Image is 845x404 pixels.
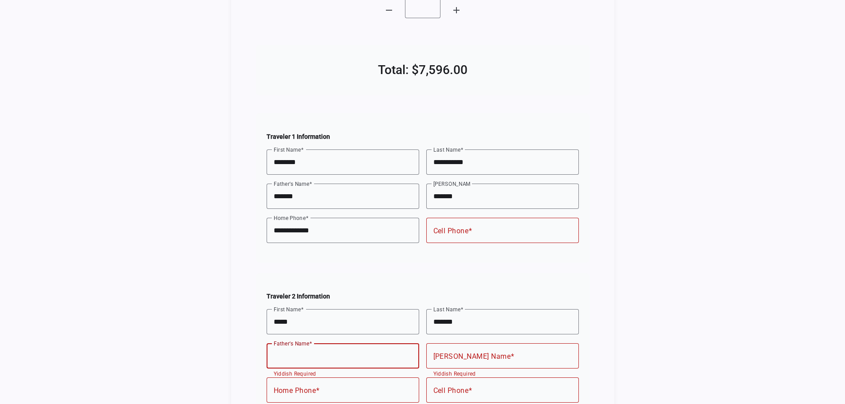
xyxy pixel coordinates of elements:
[267,132,579,141] h4: Traveler 1 Information
[433,146,460,153] mat-label: Last Name
[274,386,316,394] mat-label: Home Phone
[433,180,491,187] mat-label: [PERSON_NAME] Name
[433,386,469,394] mat-label: Cell Phone
[380,1,398,19] button: Decrement quantity
[433,306,460,312] mat-label: Last Name
[274,180,310,187] mat-label: Father's Name
[274,215,306,221] mat-label: Home Phone
[448,1,465,19] button: Increment quantity
[267,66,579,75] h2: Total: $7,596.00
[433,352,511,360] mat-label: [PERSON_NAME] Name
[274,369,412,377] mat-error: Yiddish Required
[433,226,469,235] mat-label: Cell Phone
[274,146,301,153] mat-label: First Name
[267,292,579,301] h4: Traveler 2 Information
[274,306,301,312] mat-label: First Name
[384,5,394,16] mat-icon: remove
[433,369,572,377] mat-error: Yiddish Required
[274,340,310,346] mat-label: Father's Name
[451,5,462,16] mat-icon: add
